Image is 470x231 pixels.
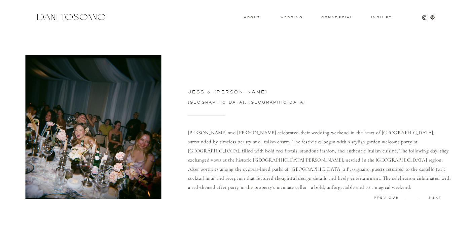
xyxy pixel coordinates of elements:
[370,196,403,199] a: previous
[188,128,452,190] p: [PERSON_NAME] and [PERSON_NAME] celebrated their wedding weekend in the heart of [GEOGRAPHIC_DATA...
[419,196,452,199] a: next
[188,90,397,96] h3: jess & [PERSON_NAME]
[281,16,302,18] a: wedding
[188,100,322,106] a: [GEOGRAPHIC_DATA], [GEOGRAPHIC_DATA]
[371,16,392,19] a: Inquire
[244,16,259,18] a: About
[321,16,352,19] a: commercial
